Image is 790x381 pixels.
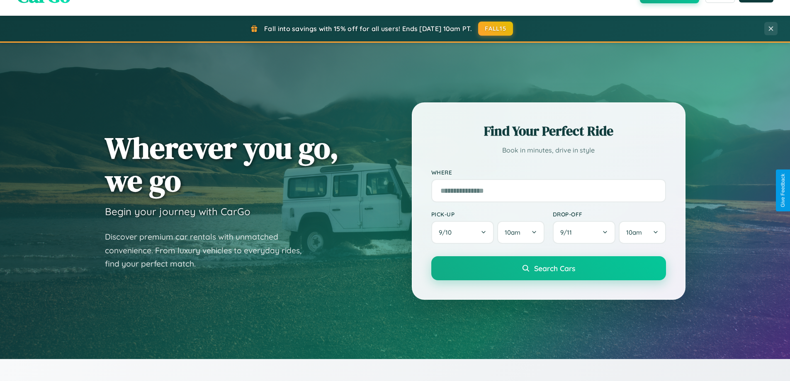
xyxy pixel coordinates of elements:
button: 9/11 [553,221,616,244]
label: Drop-off [553,211,666,218]
label: Where [431,169,666,176]
p: Book in minutes, drive in style [431,144,666,156]
span: 9 / 11 [560,228,576,236]
span: Search Cars [534,264,575,273]
h3: Begin your journey with CarGo [105,205,250,218]
button: 9/10 [431,221,494,244]
span: 10am [626,228,642,236]
span: 10am [505,228,520,236]
button: 10am [619,221,666,244]
div: Give Feedback [780,174,786,207]
button: Search Cars [431,256,666,280]
span: Fall into savings with 15% off for all users! Ends [DATE] 10am PT. [264,24,472,33]
span: 9 / 10 [439,228,456,236]
label: Pick-up [431,211,544,218]
h1: Wherever you go, we go [105,131,339,197]
button: FALL15 [478,22,513,36]
h2: Find Your Perfect Ride [431,122,666,140]
p: Discover premium car rentals with unmatched convenience. From luxury vehicles to everyday rides, ... [105,230,312,271]
button: 10am [497,221,544,244]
